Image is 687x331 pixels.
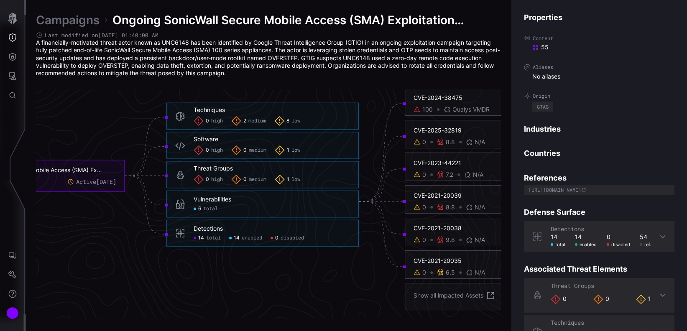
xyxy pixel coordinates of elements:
span: 0 [275,235,278,242]
span: N/A [475,138,485,146]
div: 8.8 [446,138,455,146]
span: 14 [234,235,240,242]
a: [URL][DOMAIN_NAME] [524,183,674,195]
span: low [291,176,300,183]
div: Threat Groups [194,165,233,172]
span: Last modified on [45,32,158,39]
a: Campaigns [36,13,100,28]
span: 6 [198,206,201,212]
span: 1 [287,147,289,154]
time: [DATE] 01:40:00 AM [98,31,158,39]
span: 0 [243,176,247,183]
label: Origin [524,93,674,99]
div: 54 [640,233,651,241]
div: Detections [194,225,223,233]
span: 0 [206,147,209,154]
div: enabled [575,242,597,247]
span: disabled [281,235,304,242]
span: No aliases [532,73,560,80]
div: Vulnerabilities [194,196,231,204]
div: CVE-2021-20038 [414,224,588,232]
span: high [211,176,223,183]
div: Software [194,135,218,143]
span: 2 [243,118,246,125]
span: low [291,118,300,125]
div: 9.8 [446,236,455,244]
div: GTAG [537,104,549,109]
div: CVE-2024-38475 [414,94,588,102]
span: medium [248,118,266,125]
div: 100 [422,106,433,113]
span: Qualys VMDR [452,106,490,113]
div: 0 [422,236,426,244]
div: CVE-2021-20035 [414,257,588,265]
div: 14 [575,233,597,241]
span: 8 [286,118,289,125]
span: high [211,147,223,154]
h4: Countries [524,148,674,158]
p: A financially-motivated threat actor known as UNC6148 has been identified by Google Threat Intell... [36,39,501,77]
span: 0 [243,147,247,154]
div: 0 [422,171,426,178]
div: Techniques [194,106,225,114]
span: 0 [206,118,209,125]
div: 8.8 [446,204,455,211]
div: total [551,242,565,247]
div: ref. [640,242,651,247]
div: 55 [532,43,674,51]
span: 1 [287,176,289,183]
div: 0 [422,204,426,211]
span: Threat Groups [551,282,594,290]
span: Active [76,178,116,186]
h4: Defense Surface [524,207,674,217]
span: low [291,147,300,154]
span: Techniques [551,318,584,326]
h4: Industries [524,124,674,134]
div: CVE-2021-20039 [414,192,588,199]
span: Ongoing SonicWall Secure Mobile Access (SMA) Exploitation Campaign using the OVERSTEP Backdoor [112,13,501,28]
span: medium [249,176,266,183]
span: total [206,235,221,242]
span: 14 [198,235,204,242]
a: Show all impacted Assets [414,290,495,300]
div: [URL][DOMAIN_NAME] [529,187,581,192]
h4: Properties [524,13,674,22]
div: 0 [422,138,426,146]
span: high [211,118,223,125]
span: total [203,206,218,212]
div: 1 [636,294,651,304]
span: enabled [242,235,262,242]
span: N/A [475,269,485,276]
div: 0 [593,294,609,304]
span: N/A [475,204,485,211]
div: CVE-2023-44221 [414,159,588,167]
div: Detections14 total14 enabled0 disabled54 ref. [524,221,674,252]
div: 0 [422,269,426,276]
span: Detections [551,225,584,233]
h4: References [524,173,674,183]
div: CVE-2025-32819 [414,127,588,134]
label: Content [524,35,674,41]
div: 14 [551,233,565,241]
time: [DATE] [96,178,116,186]
div: 7.2 [446,171,453,178]
div: Show all impacted Assets [414,292,483,299]
div: 6.5 [446,269,455,276]
div: disabled [607,242,630,247]
h4: Associated Threat Elements [524,264,674,274]
span: 0 [206,176,209,183]
span: N/A [475,236,485,244]
span: N/A [473,171,483,178]
div: 0 [551,294,567,304]
div: 0 [607,233,630,241]
label: Aliases [524,64,674,71]
span: medium [249,147,266,154]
